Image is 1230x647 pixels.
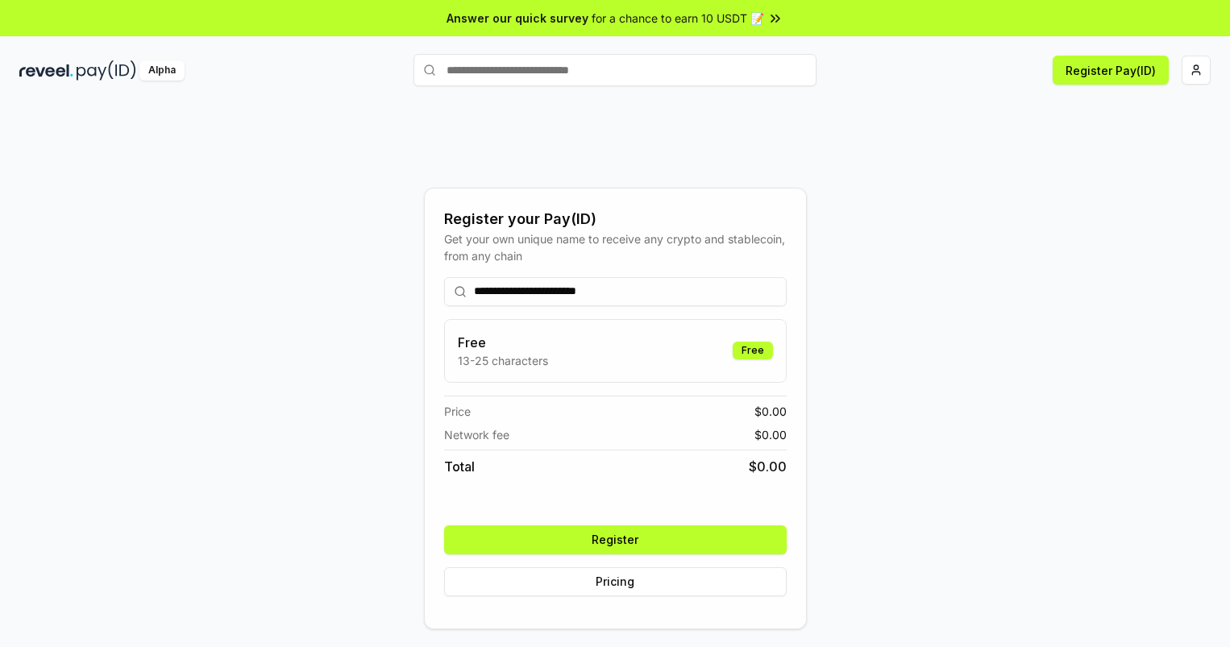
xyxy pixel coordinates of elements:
[77,60,136,81] img: pay_id
[444,426,509,443] span: Network fee
[444,208,787,230] div: Register your Pay(ID)
[444,230,787,264] div: Get your own unique name to receive any crypto and stablecoin, from any chain
[444,457,475,476] span: Total
[444,567,787,596] button: Pricing
[444,403,471,420] span: Price
[754,403,787,420] span: $ 0.00
[458,352,548,369] p: 13-25 characters
[19,60,73,81] img: reveel_dark
[1053,56,1169,85] button: Register Pay(ID)
[139,60,185,81] div: Alpha
[444,525,787,554] button: Register
[749,457,787,476] span: $ 0.00
[754,426,787,443] span: $ 0.00
[592,10,764,27] span: for a chance to earn 10 USDT 📝
[458,333,548,352] h3: Free
[733,342,773,359] div: Free
[447,10,588,27] span: Answer our quick survey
